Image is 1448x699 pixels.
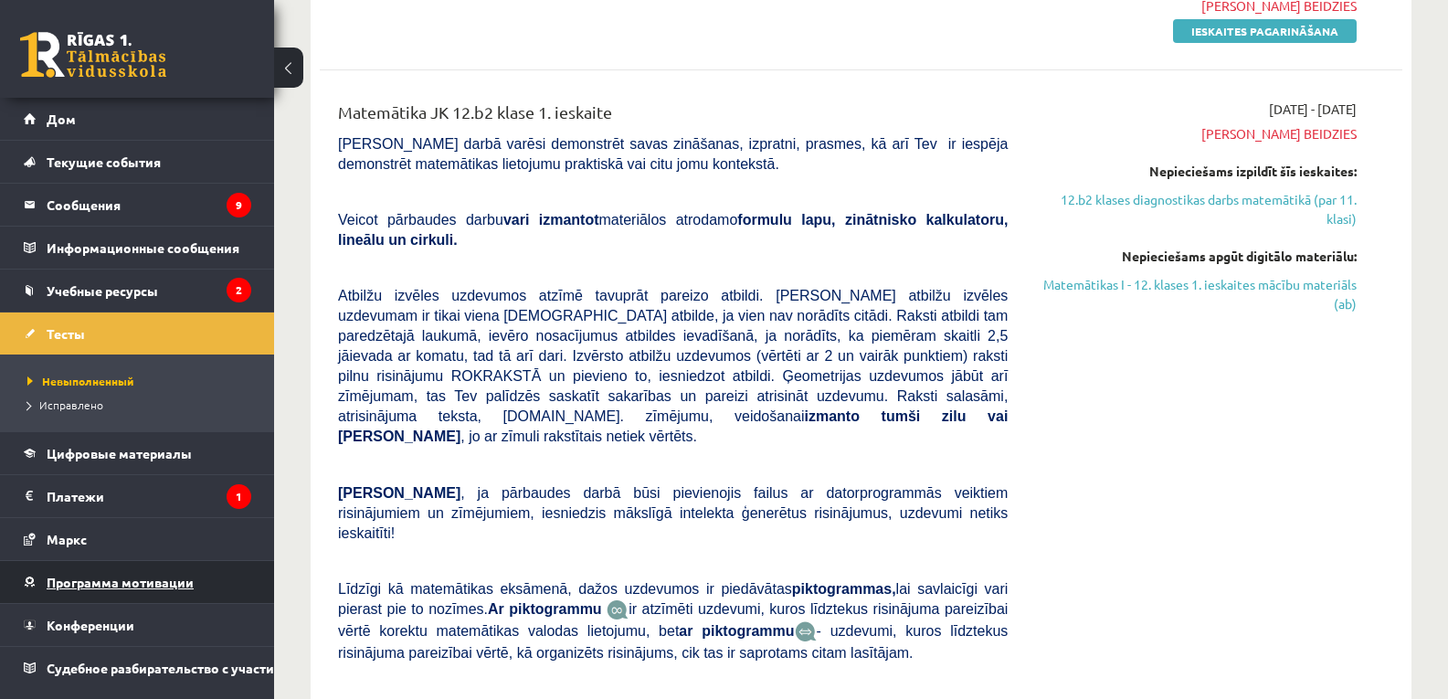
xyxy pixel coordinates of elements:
[1035,275,1357,313] a: Matemātikas I - 12. klases 1. ieskaites mācību materiāls (ab)
[24,98,251,140] a: Дом
[27,397,256,413] a: Исправлено
[27,373,256,389] a: Невыполненный
[24,475,251,517] a: Платежи1
[236,282,242,297] font: 2
[1173,19,1357,43] a: Ieskaites pagarināšana
[1035,190,1357,228] a: 12.b2 klases diagnostikas darbs matemātikā (par 11. klasi)
[338,100,1008,133] div: Matemātika JK 12.b2 klase 1. ieskaite
[1035,124,1357,143] span: [PERSON_NAME] beidzies
[47,282,158,299] font: Учебные ресурсы
[47,154,161,170] font: Текущие события
[24,432,251,474] a: Цифровые материалы
[338,212,1008,248] span: Veicot pārbaudes darbu materiālos atrodamo
[805,408,860,424] b: izmanto
[42,374,133,388] font: Невыполненный
[24,604,251,646] a: Конференции
[488,601,602,617] b: Ar piktogrammu
[338,288,1008,444] span: Atbilžu izvēles uzdevumos atzīmē tavuprāt pareizo atbildi. [PERSON_NAME] atbilžu izvēles uzdevuma...
[503,212,599,228] b: vari izmantot
[47,325,85,342] font: Тесты
[236,197,242,212] font: 9
[24,141,251,183] a: Текущие события
[1035,162,1357,181] div: Nepieciešams izpildīt šīs ieskaites:
[338,485,460,501] span: [PERSON_NAME]
[24,518,251,560] a: Маркс
[47,574,194,590] font: Программа мотивации
[338,212,1008,248] b: formulu lapu, zinātnisko kalkulatoru, lineālu un cirkuli.
[236,489,242,503] font: 1
[338,601,1008,639] span: ir atzīmēti uzdevumi, kuros līdztekus risinājuma pareizībai vērtē korektu matemātikas valodas lie...
[47,239,239,256] font: Информационные сообщения
[24,561,251,603] a: Программа мотивации
[338,581,1008,617] span: Līdzīgi kā matemātikas eksāmenā, dažos uzdevumos ir piedāvātas lai savlaicīgi vari pierast pie to...
[24,647,251,689] a: Судебное разбирательство с участием [PERSON_NAME]
[47,660,399,676] font: Судебное разбирательство с участием [PERSON_NAME]
[20,32,166,78] a: Рижская 1-я средняя школа заочного обучения
[47,617,134,633] font: Конференции
[792,581,896,597] b: piktogrammas,
[795,621,817,642] img: wKvN42sLe3LLwAAAABJRU5ErkJggg==
[39,397,103,412] font: Исправлено
[24,270,251,312] a: Учебные ресурсы
[679,623,794,639] b: ar piktogrammu
[24,184,251,226] a: Сообщения9
[607,599,629,620] img: JfuEzvunn4EvwAAAAASUVORK5CYII=
[47,488,104,504] font: Платежи
[47,196,121,213] font: Сообщения
[47,111,76,127] font: Дом
[24,227,251,269] a: Информационные сообщения2
[1035,247,1357,266] div: Nepieciešams apgūt digitālo materiālu:
[47,531,87,547] font: Маркс
[338,136,1008,172] span: [PERSON_NAME] darbā varēsi demonstrēt savas zināšanas, izpratni, prasmes, kā arī Tev ir iespēja d...
[1269,100,1357,119] span: [DATE] - [DATE]
[47,445,192,461] font: Цифровые материалы
[24,312,251,355] a: Тесты
[338,485,1008,541] span: , ja pārbaudes darbā būsi pievienojis failus ar datorprogrammās veiktiem risinājumiem un zīmējumi...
